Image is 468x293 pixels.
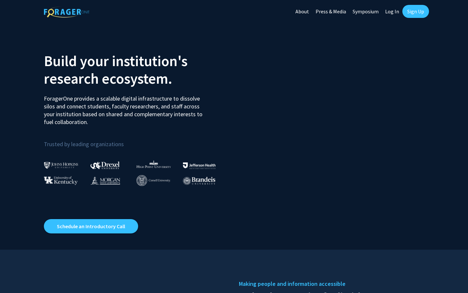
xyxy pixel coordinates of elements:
p: Trusted by leading organizations [44,131,229,149]
img: Morgan State University [90,176,120,185]
a: Opens in a new tab [44,219,138,233]
img: Brandeis University [183,177,215,185]
img: Drexel University [90,161,120,169]
img: University of Kentucky [44,176,78,185]
img: Thomas Jefferson University [183,162,215,169]
img: Johns Hopkins University [44,162,78,169]
p: ForagerOne provides a scalable digital infrastructure to dissolve silos and connect students, fac... [44,90,207,126]
img: ForagerOne Logo [44,6,89,18]
img: High Point University [136,160,171,168]
img: Cornell University [136,175,170,186]
a: Sign Up [402,5,429,18]
h2: Build your institution's research ecosystem. [44,52,229,87]
h5: Making people and information accessible [239,279,424,289]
